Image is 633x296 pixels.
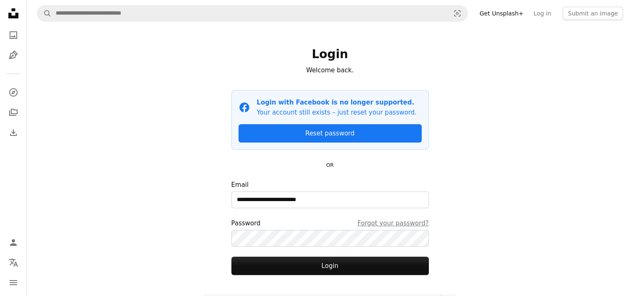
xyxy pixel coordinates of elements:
h1: Login [231,47,429,62]
button: Visual search [447,5,467,21]
input: PasswordForgot your password? [231,230,429,247]
a: Get Unsplash+ [474,7,528,20]
a: Reset password [238,124,422,143]
small: OR [326,162,334,168]
button: Menu [5,274,22,291]
p: Welcome back. [231,65,429,75]
a: Download History [5,124,22,141]
a: Forgot your password? [357,218,428,228]
p: Your account still exists – just reset your password. [257,107,417,117]
button: Submit an image [563,7,623,20]
a: Photos [5,27,22,43]
a: Log in / Sign up [5,234,22,251]
a: Home — Unsplash [5,5,22,23]
form: Find visuals sitewide [37,5,468,22]
a: Explore [5,84,22,101]
a: Log in [528,7,556,20]
input: Email [231,191,429,208]
a: Collections [5,104,22,121]
label: Email [231,180,429,208]
button: Search Unsplash [37,5,51,21]
div: Password [231,218,429,228]
button: Login [231,257,429,275]
button: Language [5,254,22,271]
p: Login with Facebook is no longer supported. [257,97,417,107]
a: Illustrations [5,47,22,64]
